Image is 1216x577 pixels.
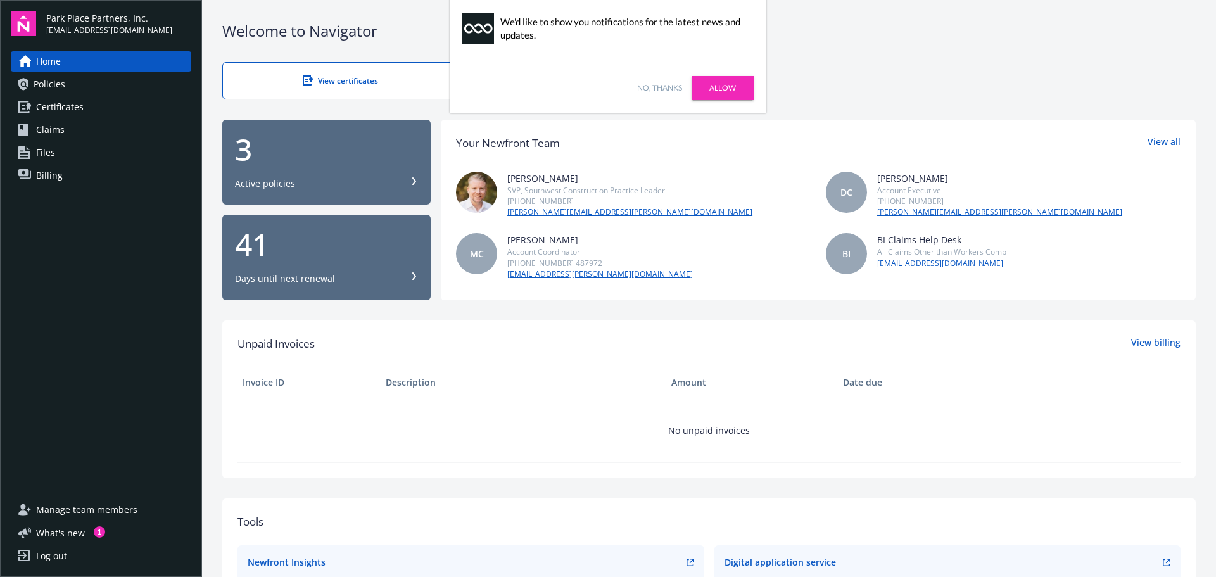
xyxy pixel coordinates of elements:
div: Days until next renewal [235,272,335,285]
span: Home [36,51,61,72]
div: View certificates [248,75,432,86]
th: Description [381,367,666,398]
div: 41 [235,229,418,260]
span: MC [470,247,484,260]
div: Active policies [235,177,295,190]
div: Newfront Insights [248,555,326,569]
span: DC [840,186,852,199]
a: Home [11,51,191,72]
div: We'd like to show you notifications for the latest news and updates. [500,15,747,42]
span: Files [36,143,55,163]
div: [PERSON_NAME] [507,233,693,246]
div: SVP, Southwest Construction Practice Leader [507,185,752,196]
span: Billing [36,165,63,186]
a: [PERSON_NAME][EMAIL_ADDRESS][PERSON_NAME][DOMAIN_NAME] [507,206,752,218]
span: Manage team members [36,500,137,520]
a: [EMAIL_ADDRESS][PERSON_NAME][DOMAIN_NAME] [507,269,693,280]
td: No unpaid invoices [237,398,1181,462]
div: Digital application service [725,555,836,569]
a: View certificates [222,62,458,99]
div: BI Claims Help Desk [877,233,1006,246]
div: Welcome to Navigator [222,20,1196,42]
span: Claims [36,120,65,140]
div: [PHONE_NUMBER] [877,196,1122,206]
div: Your Newfront Team [456,135,560,151]
span: Certificates [36,97,84,117]
a: [PERSON_NAME][EMAIL_ADDRESS][PERSON_NAME][DOMAIN_NAME] [877,206,1122,218]
span: What ' s new [36,526,85,540]
div: [PERSON_NAME] [877,172,1122,185]
span: Policies [34,74,65,94]
a: No, thanks [637,82,682,94]
a: View billing [1131,336,1181,352]
span: BI [842,247,851,260]
th: Invoice ID [237,367,381,398]
img: photo [456,172,497,213]
div: Account Executive [877,185,1122,196]
a: Manage team members [11,500,191,520]
span: Unpaid Invoices [237,336,315,352]
a: Files [11,143,191,163]
button: 3Active policies [222,120,431,205]
div: Account Coordinator [507,246,693,257]
img: navigator-logo.svg [11,11,36,36]
div: All Claims Other than Workers Comp [877,246,1006,257]
a: Certificates [11,97,191,117]
div: Log out [36,546,67,566]
a: Claims [11,120,191,140]
div: 3 [235,134,418,165]
div: [PERSON_NAME] [507,172,752,185]
button: What's new1 [11,526,105,540]
div: Tools [237,514,1181,530]
a: Allow [692,76,754,100]
th: Amount [666,367,838,398]
th: Date due [838,367,981,398]
button: Park Place Partners, Inc.[EMAIL_ADDRESS][DOMAIN_NAME] [46,11,191,36]
span: [EMAIL_ADDRESS][DOMAIN_NAME] [46,25,172,36]
div: 1 [94,526,105,538]
a: Billing [11,165,191,186]
a: [EMAIL_ADDRESS][DOMAIN_NAME] [877,258,1006,269]
span: Park Place Partners, Inc. [46,11,172,25]
div: [PHONE_NUMBER] 487972 [507,258,693,269]
button: 41Days until next renewal [222,215,431,300]
a: View all [1148,135,1181,151]
div: [PHONE_NUMBER] [507,196,752,206]
a: Policies [11,74,191,94]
